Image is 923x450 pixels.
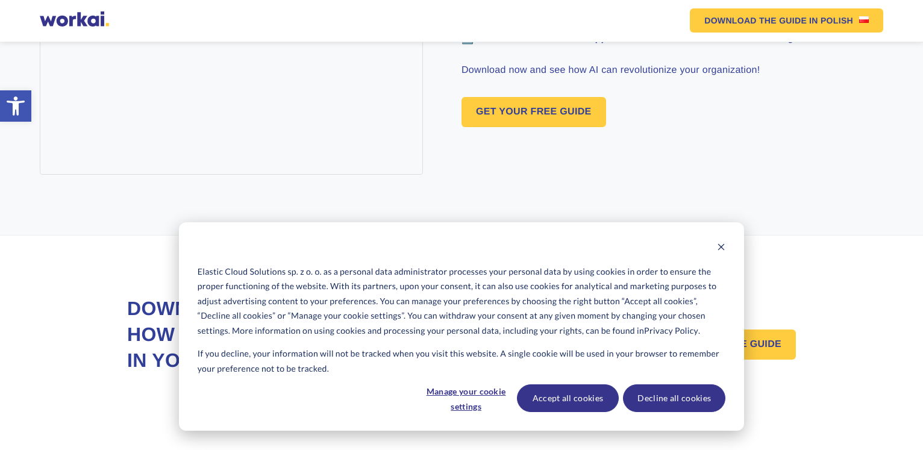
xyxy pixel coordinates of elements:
p: Download now and see how AI can revolutionize your organization! [461,63,883,78]
p: Elastic Cloud Solutions sp. z o. o. as a personal data administrator processes your personal data... [198,264,725,339]
a: DOWNLOAD THE GUIDEIN POLISHUS flag [690,8,883,33]
li: in internal communication through case studies. [461,33,883,44]
a: Privacy Policy [190,123,247,135]
em: DOWNLOAD THE GUIDE [704,16,807,25]
a: Privacy Policy [644,323,698,339]
a: Terms of Use [118,123,174,135]
p: If you decline, your information will not be tracked when you visit this website. A single cookie... [198,346,725,376]
button: Decline all cookies [623,384,725,412]
button: Dismiss cookie banner [717,241,725,256]
a: GET YOUR FREE GUIDE [461,97,606,127]
input: email messages* [3,202,11,210]
img: US flag [859,16,869,23]
p: email messages [15,199,84,211]
button: Accept all cookies [517,384,619,412]
div: Cookie banner [179,222,744,431]
h2: Download a free Guide and discover how AI can revolutionize communication in your organization!! [127,296,591,374]
button: Manage your cookie settings [420,384,513,412]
